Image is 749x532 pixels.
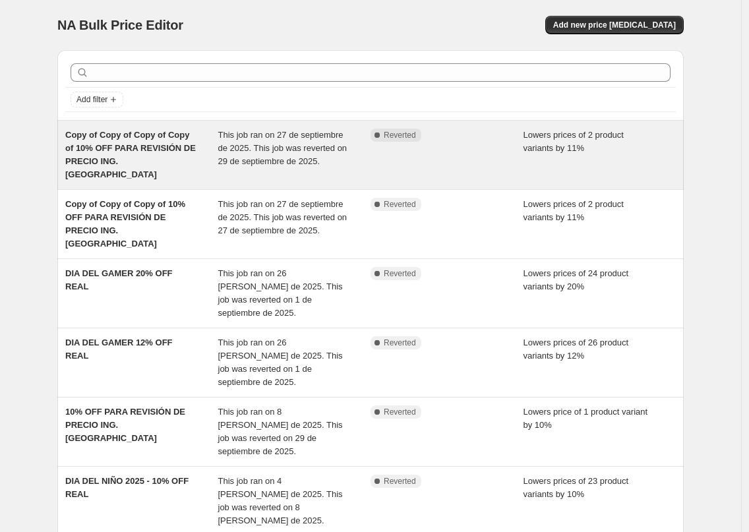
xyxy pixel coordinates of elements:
span: This job ran on 8 [PERSON_NAME] de 2025. This job was reverted on 29 de septiembre de 2025. [218,407,343,456]
button: Add new price [MEDICAL_DATA] [545,16,684,34]
span: This job ran on 27 de septiembre de 2025. This job was reverted on 27 de septiembre de 2025. [218,199,347,235]
span: Lowers prices of 23 product variants by 10% [524,476,629,499]
span: Reverted [384,199,416,210]
span: This job ran on 26 [PERSON_NAME] de 2025. This job was reverted on 1 de septiembre de 2025. [218,338,343,387]
span: This job ran on 26 [PERSON_NAME] de 2025. This job was reverted on 1 de septiembre de 2025. [218,268,343,318]
span: Add new price [MEDICAL_DATA] [553,20,676,30]
span: NA Bulk Price Editor [57,18,183,32]
span: Reverted [384,338,416,348]
span: DIA DEL GAMER 12% OFF REAL [65,338,173,361]
span: Lowers prices of 2 product variants by 11% [524,199,624,222]
span: Lowers prices of 2 product variants by 11% [524,130,624,153]
span: Copy of Copy of Copy of Copy of 10% OFF PARA REVISIÓN DE PRECIO ING. [GEOGRAPHIC_DATA] [65,130,196,179]
span: Reverted [384,407,416,417]
span: DIA DEL NIÑO 2025 - 10% OFF REAL [65,476,189,499]
span: This job ran on 27 de septiembre de 2025. This job was reverted on 29 de septiembre de 2025. [218,130,347,166]
span: Add filter [76,94,107,105]
span: Lowers price of 1 product variant by 10% [524,407,648,430]
span: Copy of Copy of Copy of 10% OFF PARA REVISIÓN DE PRECIO ING. [GEOGRAPHIC_DATA] [65,199,185,249]
button: Add filter [71,92,123,107]
span: Lowers prices of 24 product variants by 20% [524,268,629,291]
span: 10% OFF PARA REVISIÓN DE PRECIO ING. [GEOGRAPHIC_DATA] [65,407,185,443]
span: Reverted [384,130,416,140]
span: DIA DEL GAMER 20% OFF REAL [65,268,173,291]
span: Reverted [384,476,416,487]
span: Lowers prices of 26 product variants by 12% [524,338,629,361]
span: Reverted [384,268,416,279]
span: This job ran on 4 [PERSON_NAME] de 2025. This job was reverted on 8 [PERSON_NAME] de 2025. [218,476,343,525]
